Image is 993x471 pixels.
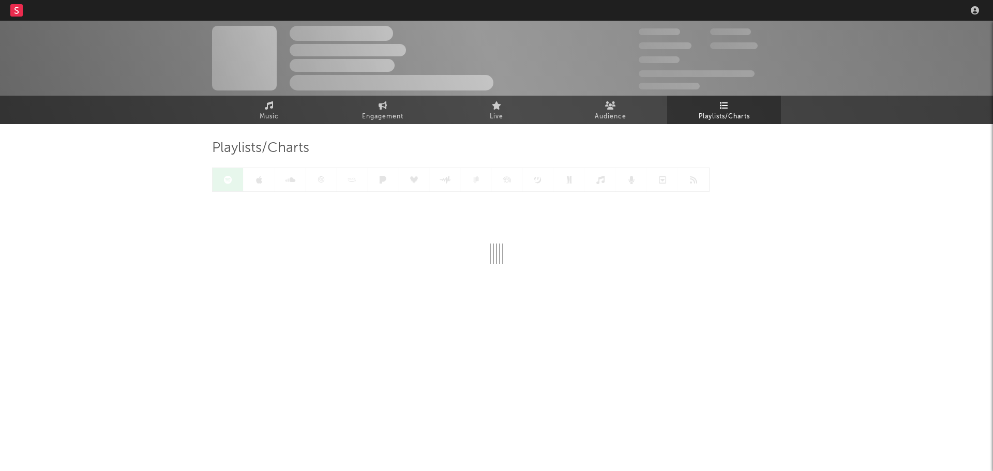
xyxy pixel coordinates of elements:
[639,70,755,77] span: 50.000.000 Monthly Listeners
[710,28,751,35] span: 100.000
[699,111,750,123] span: Playlists/Charts
[362,111,403,123] span: Engagement
[667,96,781,124] a: Playlists/Charts
[595,111,626,123] span: Audience
[212,96,326,124] a: Music
[639,56,680,63] span: 100.000
[553,96,667,124] a: Audience
[639,42,691,49] span: 50.000.000
[326,96,440,124] a: Engagement
[260,111,279,123] span: Music
[212,142,309,155] span: Playlists/Charts
[710,42,758,49] span: 1.000.000
[440,96,553,124] a: Live
[639,28,680,35] span: 300.000
[490,111,503,123] span: Live
[639,83,700,89] span: Jump Score: 85.0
